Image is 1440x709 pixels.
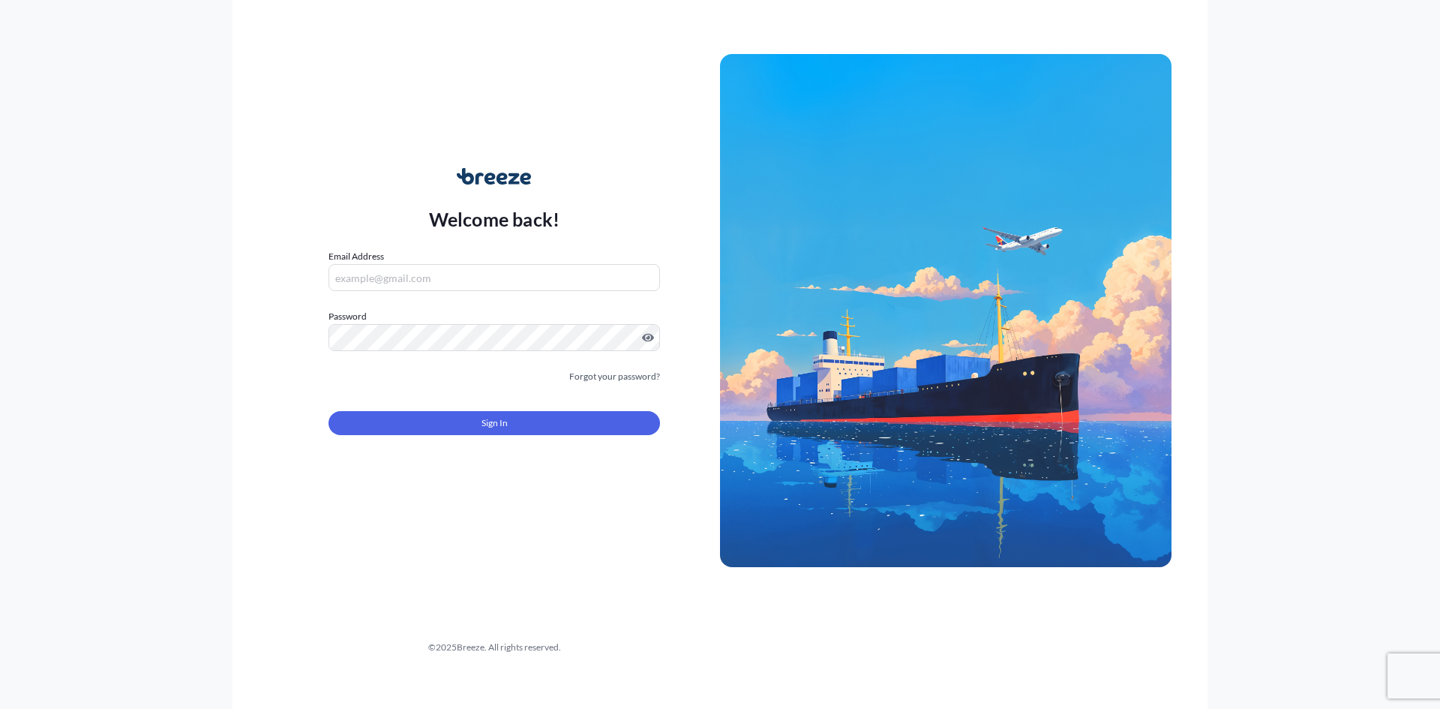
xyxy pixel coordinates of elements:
[268,640,720,655] div: © 2025 Breeze. All rights reserved.
[328,411,660,435] button: Sign In
[328,264,660,291] input: example@gmail.com
[569,369,660,384] a: Forgot your password?
[720,54,1171,567] img: Ship illustration
[642,332,654,344] button: Show password
[481,416,508,431] span: Sign In
[328,249,384,264] label: Email Address
[328,309,660,324] label: Password
[429,207,560,231] p: Welcome back!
